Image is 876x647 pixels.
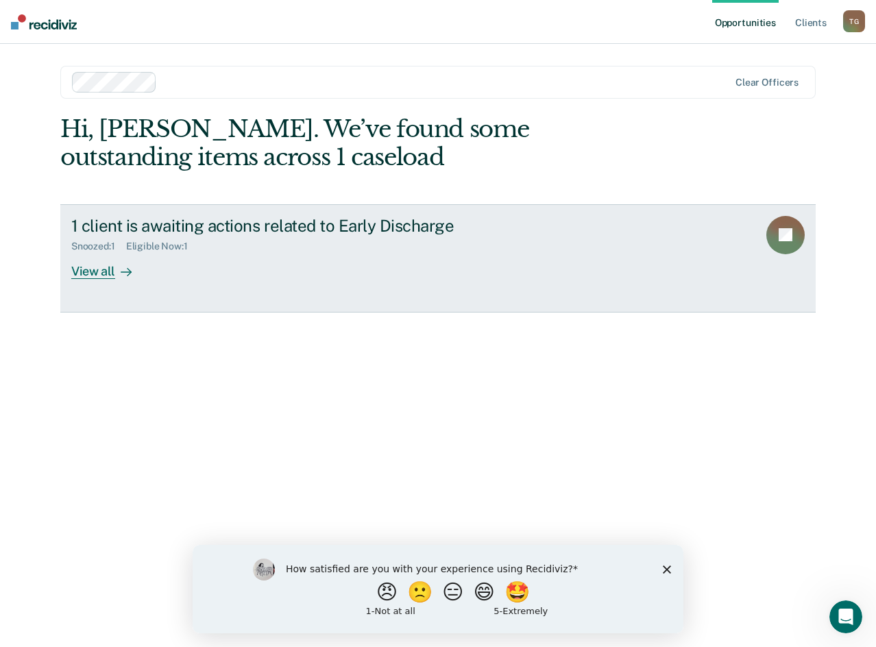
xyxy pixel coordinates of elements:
[829,600,862,633] iframe: Intercom live chat
[71,216,552,236] div: 1 client is awaiting actions related to Early Discharge
[11,14,77,29] img: Recidiviz
[71,252,148,279] div: View all
[735,77,799,88] div: Clear officers
[60,204,816,313] a: 1 client is awaiting actions related to Early DischargeSnoozed:1Eligible Now:1View all
[843,10,865,32] div: T G
[126,241,199,252] div: Eligible Now : 1
[843,10,865,32] button: TG
[60,115,665,171] div: Hi, [PERSON_NAME]. We’ve found some outstanding items across 1 caseload
[71,241,126,252] div: Snoozed : 1
[193,545,683,633] iframe: Survey by Kim from Recidiviz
